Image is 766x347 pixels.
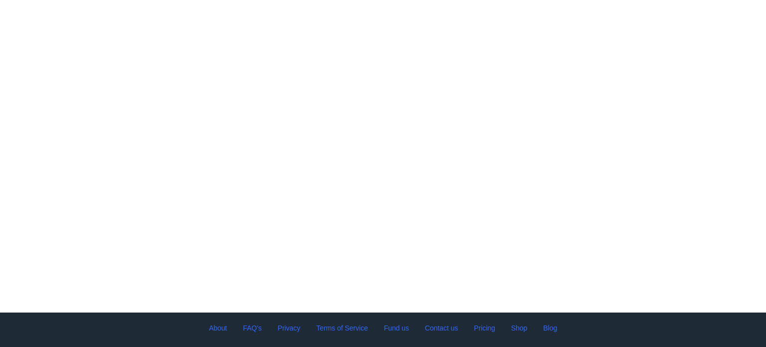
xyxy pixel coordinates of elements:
[425,323,458,334] a: Contact us
[384,323,409,334] a: Fund us
[316,323,368,334] a: Terms of Service
[278,323,301,334] a: Privacy
[243,323,261,334] a: FAQ's
[209,323,227,334] a: About
[543,323,557,334] a: Blog
[511,323,528,334] a: Shop
[474,323,495,334] a: Pricing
